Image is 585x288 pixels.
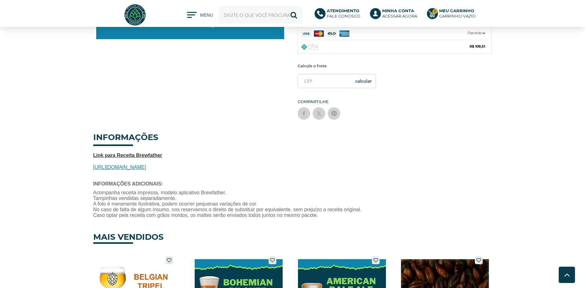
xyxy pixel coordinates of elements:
img: pinterest sharing button [331,110,337,117]
a: Minha ContaAcessar agora [370,8,421,22]
img: Mercado Pago [301,30,362,37]
span: MENU [200,12,212,21]
span: Parcelas [468,30,485,36]
img: facebook sharing button [301,110,307,117]
b: R$ 109,51 [470,43,485,50]
b: Minha Conta [382,8,414,13]
span: Acompanha receita impressa, modelo aplicativo Brewfather. Tampinhas vendidas separadamente. A fot... [93,190,362,218]
img: Hopfen Haus BrewShop [123,3,147,27]
strong: 0 [432,9,438,14]
span: INFORMAÇÕES ADICIONAIS: [93,181,163,186]
p: Fale conosco [327,8,360,19]
input: CEP [298,74,376,88]
a: AtendimentoFale conosco [315,8,364,22]
button: Buscar [285,6,302,24]
button: OK [352,74,376,88]
b: Atendimento [327,8,359,13]
a: [URL][DOMAIN_NAME] [93,164,146,170]
img: twitter sharing button [316,110,322,117]
img: Pix [301,44,319,50]
button: MENU [187,12,212,18]
label: Calcule o frete [298,61,492,71]
strong: Link para Receita Brewfather [93,153,162,158]
b: Meu Carrinho [439,8,474,13]
p: Acessar agora [382,8,417,19]
a: Parcelas [301,27,489,40]
input: Digite o que você procura [218,6,302,24]
h4: MAIS VENDIDOS [93,228,133,244]
div: Carrinho Vazio [439,13,476,19]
